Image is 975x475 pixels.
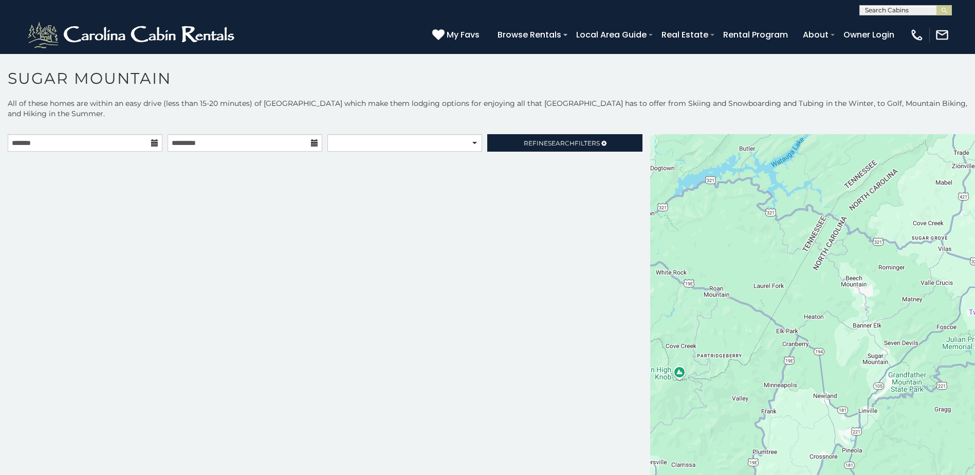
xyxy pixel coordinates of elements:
[718,26,793,44] a: Rental Program
[492,26,566,44] a: Browse Rentals
[26,20,239,50] img: White-1-2.png
[838,26,899,44] a: Owner Login
[548,139,575,147] span: Search
[571,26,652,44] a: Local Area Guide
[447,28,480,41] span: My Favs
[798,26,834,44] a: About
[524,139,600,147] span: Refine Filters
[656,26,713,44] a: Real Estate
[935,28,949,42] img: mail-regular-white.png
[432,28,482,42] a: My Favs
[487,134,642,152] a: RefineSearchFilters
[910,28,924,42] img: phone-regular-white.png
